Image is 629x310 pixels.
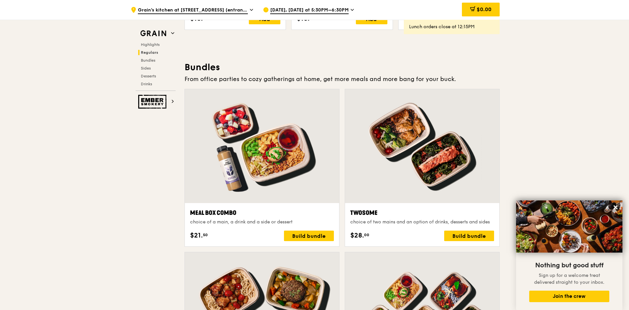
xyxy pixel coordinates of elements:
img: Ember Smokery web logo [138,95,168,109]
span: 00 [364,232,369,238]
span: Drinks [141,82,152,86]
span: [DATE], [DATE] at 5:30PM–6:30PM [270,7,349,14]
button: Join the crew [529,291,609,302]
span: Grain's kitchen at [STREET_ADDRESS] (entrance along [PERSON_NAME][GEOGRAPHIC_DATA]) [138,7,248,14]
span: Bundles [141,58,155,63]
span: Regulars [141,50,158,55]
img: Grain web logo [138,28,168,39]
div: Add [356,14,387,24]
span: Highlights [141,42,160,47]
div: Meal Box Combo [190,208,334,217]
span: 50 [203,232,208,238]
img: DSC07876-Edit02-Large.jpeg [516,200,622,253]
h3: Bundles [184,61,500,73]
div: Add [249,14,280,24]
div: From office parties to cozy gatherings at home, get more meals and more bang for your buck. [184,74,500,84]
div: Twosome [350,208,494,217]
div: Build bundle [284,231,334,241]
span: Nothing but good stuff [535,261,603,269]
div: Build bundle [444,231,494,241]
span: $21. [190,231,203,240]
span: $28. [350,231,364,240]
span: Sign up for a welcome treat delivered straight to your inbox. [534,273,604,285]
div: choice of a main, a drink and a side or dessert [190,219,334,225]
span: $0.00 [477,6,491,12]
div: Lunch orders close at 12:15PM [409,24,494,30]
span: Desserts [141,74,156,78]
div: choice of two mains and an option of drinks, desserts and sides [350,219,494,225]
button: Close [610,202,621,213]
span: Sides [141,66,151,71]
